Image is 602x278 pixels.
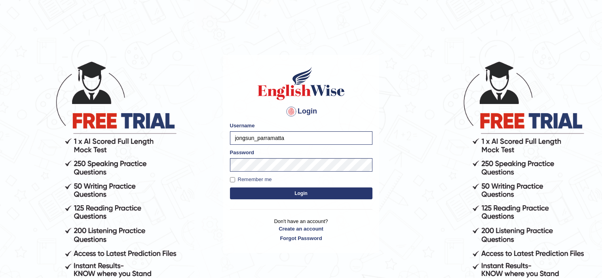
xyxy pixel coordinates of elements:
label: Remember me [230,176,272,183]
input: Remember me [230,177,235,182]
h4: Login [230,105,372,118]
label: Password [230,149,254,156]
img: Logo of English Wise sign in for intelligent practice with AI [256,66,346,101]
a: Forgot Password [230,235,372,242]
p: Don't have an account? [230,217,372,242]
a: Create an account [230,225,372,233]
button: Login [230,187,372,199]
label: Username [230,122,255,129]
